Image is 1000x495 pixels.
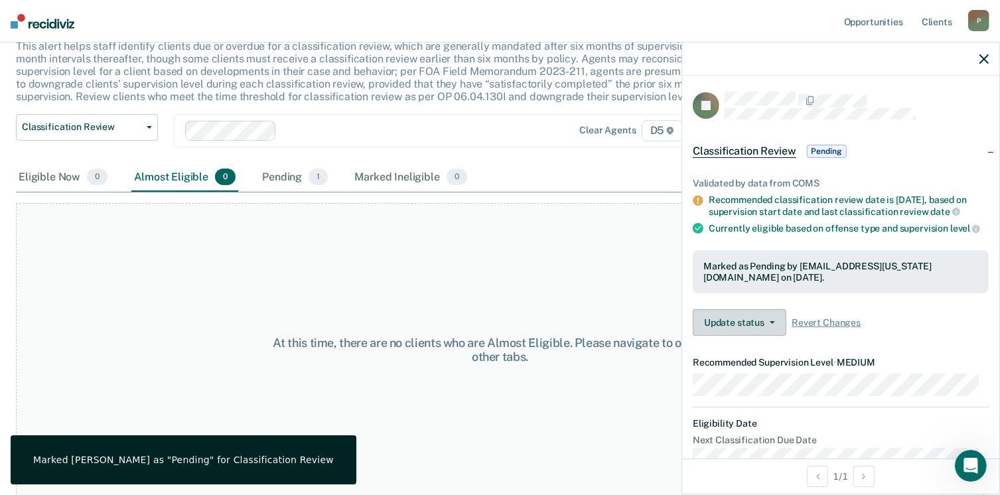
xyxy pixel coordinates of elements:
[447,169,467,186] span: 0
[693,435,989,446] dt: Next Classification Due Date
[955,450,987,482] iframe: Intercom live chat
[693,357,989,368] dt: Recommended Supervision Level MEDIUM
[833,357,837,368] span: •
[642,120,683,141] span: D5
[792,317,861,328] span: Revert Changes
[968,10,989,31] div: P
[11,14,74,29] img: Recidiviz
[215,169,236,186] span: 0
[703,261,978,283] div: Marked as Pending by [EMAIL_ADDRESS][US_STATE][DOMAIN_NAME] on [DATE].
[33,454,334,466] div: Marked [PERSON_NAME] as "Pending" for Classification Review
[682,459,999,494] div: 1 / 1
[950,223,980,234] span: level
[258,336,742,364] div: At this time, there are no clients who are Almost Eligible. Please navigate to one of the other t...
[16,40,757,104] p: This alert helps staff identify clients due or overdue for a classification review, which are gen...
[309,169,328,186] span: 1
[579,125,636,136] div: Clear agents
[22,121,141,133] span: Classification Review
[131,163,238,192] div: Almost Eligible
[807,145,847,158] span: Pending
[853,466,875,487] button: Next Opportunity
[87,169,107,186] span: 0
[693,178,989,189] div: Validated by data from COMS
[352,163,470,192] div: Marked Ineligible
[16,163,110,192] div: Eligible Now
[259,163,330,192] div: Pending
[682,130,999,173] div: Classification ReviewPending
[693,145,796,158] span: Classification Review
[693,309,786,336] button: Update status
[807,466,828,487] button: Previous Opportunity
[709,194,989,217] div: Recommended classification review date is [DATE], based on supervision start date and last classi...
[709,222,989,234] div: Currently eligible based on offense type and supervision
[693,418,989,429] dt: Eligibility Date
